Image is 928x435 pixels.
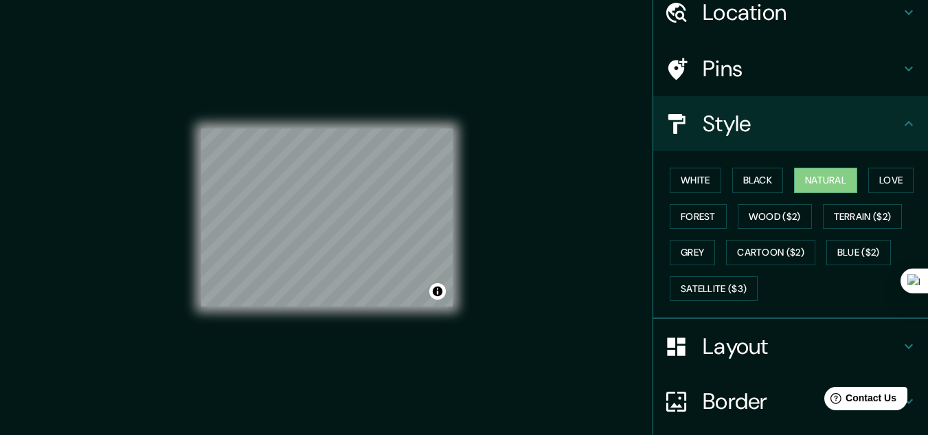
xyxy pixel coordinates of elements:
[826,240,891,265] button: Blue ($2)
[429,283,446,300] button: Toggle attribution
[703,333,901,360] h4: Layout
[732,168,784,193] button: Black
[670,168,721,193] button: White
[653,96,928,151] div: Style
[703,55,901,82] h4: Pins
[653,319,928,374] div: Layout
[653,374,928,429] div: Border
[653,41,928,96] div: Pins
[738,204,812,230] button: Wood ($2)
[670,276,758,302] button: Satellite ($3)
[794,168,857,193] button: Natural
[703,388,901,415] h4: Border
[823,204,903,230] button: Terrain ($2)
[703,110,901,137] h4: Style
[201,129,453,306] canvas: Map
[868,168,914,193] button: Love
[726,240,815,265] button: Cartoon ($2)
[670,240,715,265] button: Grey
[670,204,727,230] button: Forest
[806,381,913,420] iframe: Help widget launcher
